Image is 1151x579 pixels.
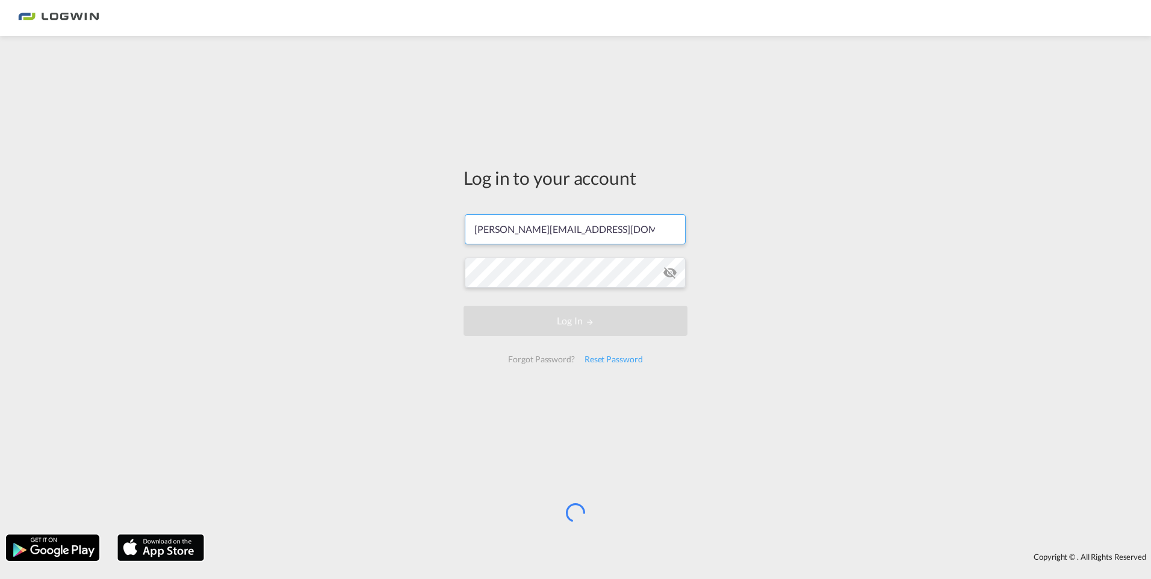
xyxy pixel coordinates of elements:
[580,348,648,370] div: Reset Password
[663,265,677,280] md-icon: icon-eye-off
[5,533,101,562] img: google.png
[116,533,205,562] img: apple.png
[210,546,1151,567] div: Copyright © . All Rights Reserved
[503,348,579,370] div: Forgot Password?
[464,306,687,336] button: LOGIN
[18,5,99,32] img: bc73a0e0d8c111efacd525e4c8ad7d32.png
[465,214,686,244] input: Enter email/phone number
[464,165,687,190] div: Log in to your account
